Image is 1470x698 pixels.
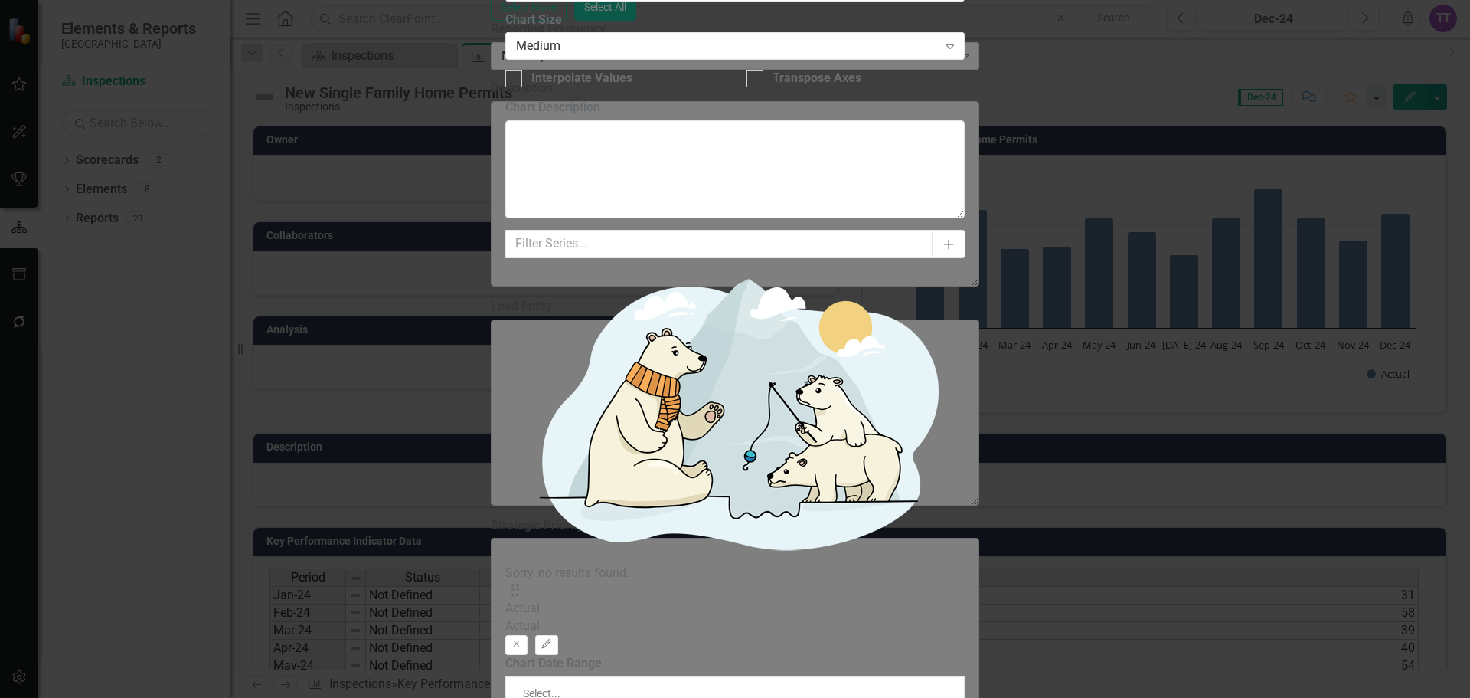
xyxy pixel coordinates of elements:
div: Actual [505,600,965,618]
div: Interpolate Values [531,70,632,87]
div: Actual [505,618,965,635]
label: Chart Date Range [505,655,965,673]
div: Sorry, no results found. [505,565,965,582]
label: Chart Description [505,99,965,116]
div: Medium [516,38,938,55]
label: Chart Size [505,11,965,29]
img: No results found [505,258,965,565]
div: Transpose Axes [773,70,861,87]
input: Filter Series... [505,230,933,258]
